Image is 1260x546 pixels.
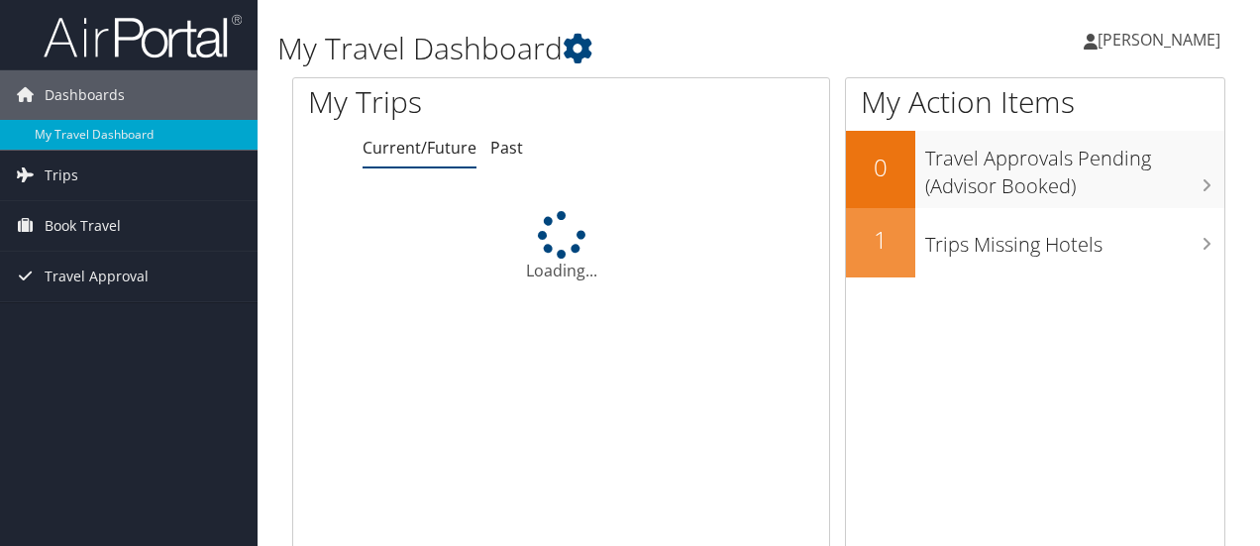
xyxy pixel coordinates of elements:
[846,223,915,257] h2: 1
[45,151,78,200] span: Trips
[45,201,121,251] span: Book Travel
[846,208,1224,277] a: 1Trips Missing Hotels
[45,252,149,301] span: Travel Approval
[293,211,829,282] div: Loading...
[45,70,125,120] span: Dashboards
[44,13,242,59] img: airportal-logo.png
[490,137,523,159] a: Past
[846,151,915,184] h2: 0
[1098,29,1220,51] span: [PERSON_NAME]
[363,137,476,159] a: Current/Future
[846,131,1224,207] a: 0Travel Approvals Pending (Advisor Booked)
[277,28,919,69] h1: My Travel Dashboard
[925,221,1224,259] h3: Trips Missing Hotels
[1084,10,1240,69] a: [PERSON_NAME]
[846,81,1224,123] h1: My Action Items
[308,81,591,123] h1: My Trips
[925,135,1224,200] h3: Travel Approvals Pending (Advisor Booked)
